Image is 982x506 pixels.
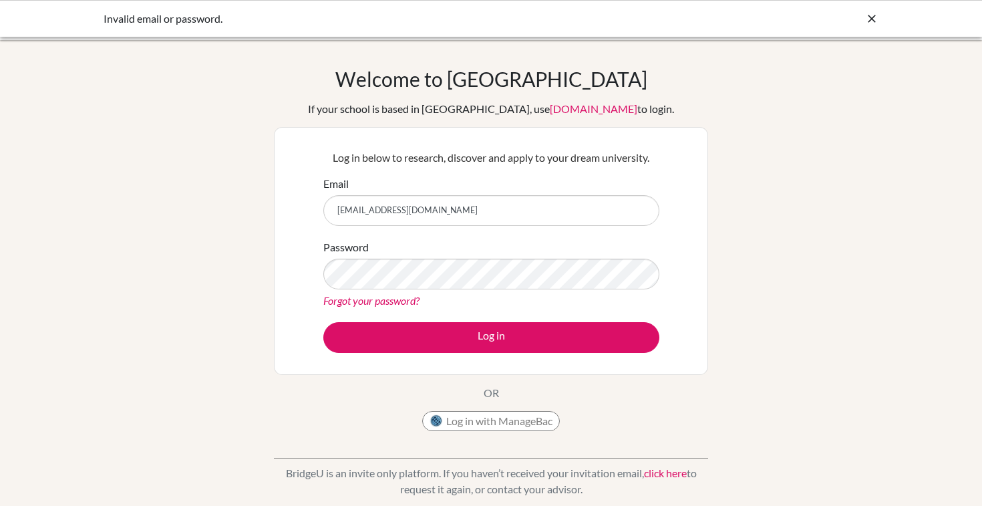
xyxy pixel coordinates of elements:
div: If your school is based in [GEOGRAPHIC_DATA], use to login. [308,101,674,117]
button: Log in with ManageBac [422,411,560,431]
label: Password [323,239,369,255]
p: BridgeU is an invite only platform. If you haven’t received your invitation email, to request it ... [274,465,708,497]
p: OR [484,385,499,401]
label: Email [323,176,349,192]
p: Log in below to research, discover and apply to your dream university. [323,150,659,166]
div: Invalid email or password. [104,11,678,27]
a: Forgot your password? [323,294,420,307]
button: Log in [323,322,659,353]
a: [DOMAIN_NAME] [550,102,637,115]
a: click here [644,467,687,479]
h1: Welcome to [GEOGRAPHIC_DATA] [335,67,647,91]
